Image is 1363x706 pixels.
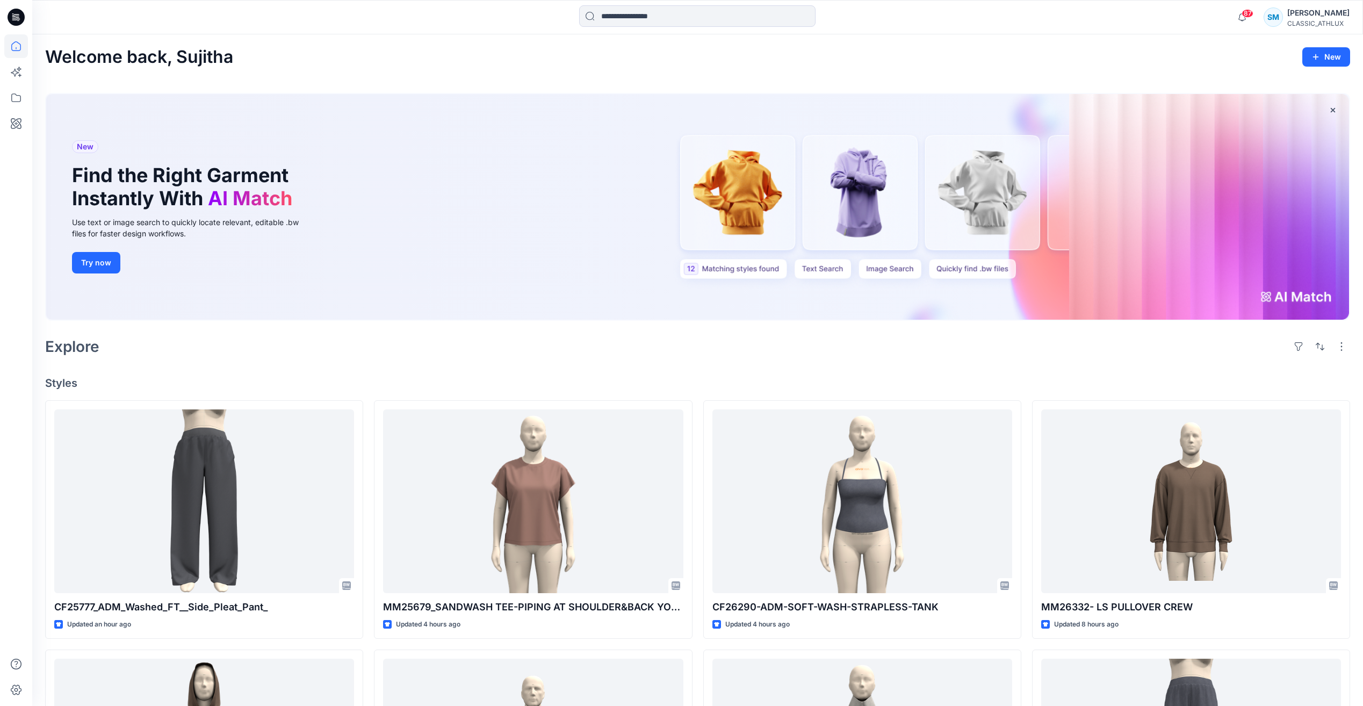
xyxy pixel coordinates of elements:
div: SM [1264,8,1283,27]
h4: Styles [45,377,1350,390]
span: 87 [1242,9,1253,18]
h1: Find the Right Garment Instantly With [72,164,298,210]
a: MM25679_SANDWASH TEE-PIPING AT SHOULDER&BACK YOKE [383,409,683,593]
p: Updated 8 hours ago [1054,619,1119,630]
a: CF26290-ADM-SOFT-WASH-STRAPLESS-TANK [712,409,1012,593]
p: Updated 4 hours ago [396,619,460,630]
span: AI Match [208,186,292,210]
h2: Welcome back, Sujitha [45,47,233,67]
button: New [1302,47,1350,67]
div: CLASSIC_ATHLUX [1287,19,1350,27]
h2: Explore [45,338,99,355]
div: [PERSON_NAME] [1287,6,1350,19]
button: Try now [72,252,120,273]
a: MM26332- LS PULLOVER CREW [1041,409,1341,593]
span: New [77,140,93,153]
p: MM26332- LS PULLOVER CREW [1041,600,1341,615]
p: Updated an hour ago [67,619,131,630]
p: Updated 4 hours ago [725,619,790,630]
div: Use text or image search to quickly locate relevant, editable .bw files for faster design workflows. [72,217,314,239]
p: CF26290-ADM-SOFT-WASH-STRAPLESS-TANK [712,600,1012,615]
p: MM25679_SANDWASH TEE-PIPING AT SHOULDER&BACK YOKE [383,600,683,615]
p: CF25777_ADM_Washed_FT__Side_Pleat_Pant_ [54,600,354,615]
a: CF25777_ADM_Washed_FT__Side_Pleat_Pant_ [54,409,354,593]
